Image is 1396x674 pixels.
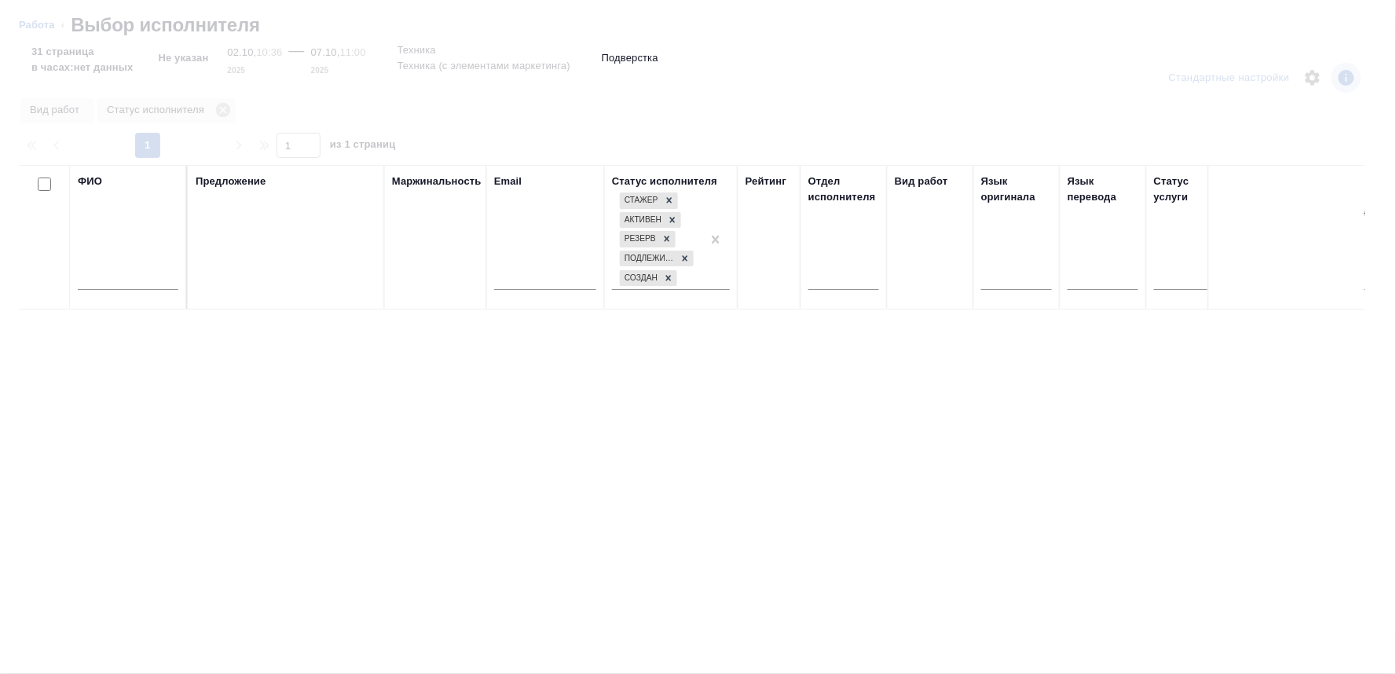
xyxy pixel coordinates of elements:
div: Создан [620,270,660,287]
div: ФИО [78,174,102,189]
div: Стажер, Активен, Резерв, Подлежит внедрению, Создан [618,191,680,211]
div: Вид работ [895,174,948,189]
div: Активен [620,212,664,229]
div: Отдел исполнителя [808,174,879,205]
div: Язык перевода [1068,174,1138,205]
div: Статус услуги [1154,174,1225,205]
div: Стажер, Активен, Резерв, Подлежит внедрению, Создан [618,249,695,269]
div: Email [494,174,522,189]
div: Стажер, Активен, Резерв, Подлежит внедрению, Создан [618,229,677,249]
div: Статус исполнителя [612,174,717,189]
div: Маржинальность [392,174,482,189]
div: Предложение [196,174,266,189]
div: Стажер [620,192,661,209]
div: Язык оригинала [981,174,1052,205]
div: Резерв [620,231,658,247]
div: Стажер, Активен, Резерв, Подлежит внедрению, Создан [618,269,679,288]
p: Подверстка [602,50,658,66]
div: Подлежит внедрению [620,251,676,267]
div: Стажер, Активен, Резерв, Подлежит внедрению, Создан [618,211,683,230]
div: Рейтинг [746,174,786,189]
